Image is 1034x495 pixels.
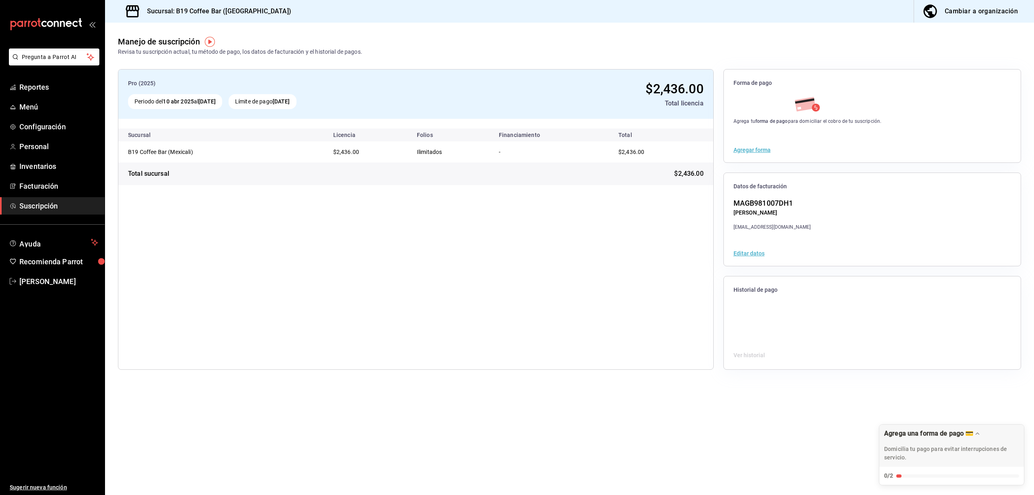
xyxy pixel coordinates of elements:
[733,286,1011,294] span: Historial de pago
[205,37,215,47] img: Tooltip marker
[945,6,1018,17] div: Cambiar a organización
[19,141,98,152] span: Personal
[474,99,704,108] div: Total licencia
[19,161,98,172] span: Inventarios
[618,149,644,155] span: $2,436.00
[733,147,771,153] button: Agregar forma
[733,351,765,360] button: Ver historial
[609,128,713,141] th: Total
[884,472,893,480] div: 0/2
[492,128,609,141] th: Financiamiento
[492,141,609,162] td: -
[128,79,468,88] div: Pro (2025)
[879,425,1024,467] div: Drag to move checklist
[333,149,359,155] span: $2,436.00
[733,183,1011,190] span: Datos de facturación
[19,121,98,132] span: Configuración
[6,59,99,67] a: Pregunta a Parrot AI
[733,223,811,231] div: [EMAIL_ADDRESS][DOMAIN_NAME]
[733,79,1011,87] span: Forma de pago
[198,98,216,105] strong: [DATE]
[128,94,222,109] div: Periodo del al
[10,483,98,492] span: Sugerir nueva función
[733,118,882,125] div: Agrega tu para domiciliar el cobro de tu suscripción.
[755,118,788,124] strong: forma de pago
[733,251,765,256] button: Editar datos
[128,148,209,156] div: B19 Coffee Bar (Mexicali)
[89,21,95,27] button: open_drawer_menu
[645,81,703,97] span: $2,436.00
[9,48,99,65] button: Pregunta a Parrot AI
[19,276,98,287] span: [PERSON_NAME]
[733,209,811,217] div: [PERSON_NAME]
[733,198,811,209] div: MAGB981007DH1
[163,98,193,105] strong: 10 abr 2025
[19,200,98,211] span: Suscripción
[229,94,296,109] div: Límite de pago
[118,48,362,56] div: Revisa tu suscripción actual, tu método de pago, los datos de facturación y el historial de pagos.
[410,128,492,141] th: Folios
[118,36,200,48] div: Manejo de suscripción
[19,101,98,112] span: Menú
[410,141,492,162] td: Ilimitados
[674,169,703,179] span: $2,436.00
[128,132,172,138] div: Sucursal
[884,430,973,437] div: Agrega una forma de pago 💳
[879,425,1024,485] button: Expand Checklist
[22,53,87,61] span: Pregunta a Parrot AI
[327,128,410,141] th: Licencia
[884,445,1019,462] p: Domicilia tu pago para evitar interrupciones de servicio.
[19,256,98,267] span: Recomienda Parrot
[19,82,98,93] span: Reportes
[128,169,169,179] div: Total sucursal
[273,98,290,105] strong: [DATE]
[879,424,1024,485] div: Agrega una forma de pago 💳
[19,238,88,247] span: Ayuda
[19,181,98,192] span: Facturación
[141,6,291,16] h3: Sucursal: B19 Coffee Bar ([GEOGRAPHIC_DATA])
